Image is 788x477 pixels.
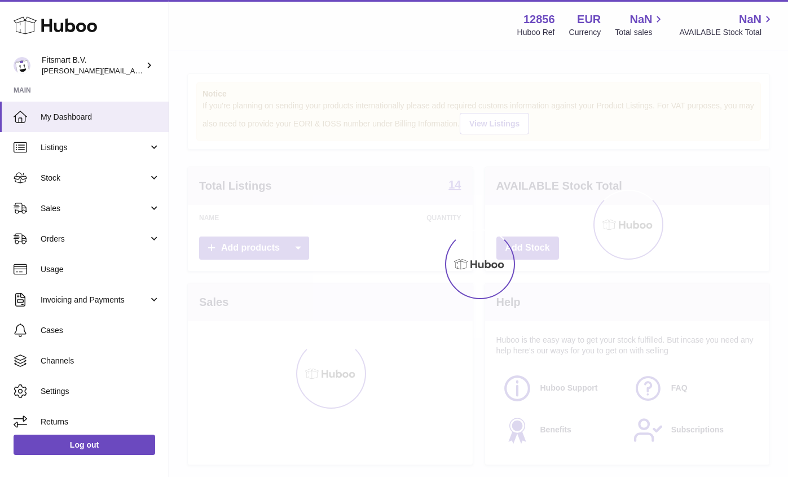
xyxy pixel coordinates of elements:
span: Invoicing and Payments [41,295,148,305]
a: Log out [14,435,155,455]
span: Total sales [615,27,665,38]
span: Settings [41,386,160,397]
img: jonathan@leaderoo.com [14,57,30,74]
span: Returns [41,417,160,427]
span: Channels [41,356,160,366]
span: AVAILABLE Stock Total [679,27,774,38]
span: Stock [41,173,148,183]
span: Sales [41,203,148,214]
span: NaN [739,12,761,27]
div: Currency [569,27,601,38]
div: Huboo Ref [517,27,555,38]
span: Orders [41,234,148,244]
strong: EUR [577,12,601,27]
span: NaN [629,12,652,27]
div: Fitsmart B.V. [42,55,143,76]
strong: 12856 [523,12,555,27]
a: NaN Total sales [615,12,665,38]
span: Usage [41,264,160,275]
span: Cases [41,325,160,336]
span: [PERSON_NAME][EMAIL_ADDRESS][DOMAIN_NAME] [42,66,226,75]
a: NaN AVAILABLE Stock Total [679,12,774,38]
span: Listings [41,142,148,153]
span: My Dashboard [41,112,160,122]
